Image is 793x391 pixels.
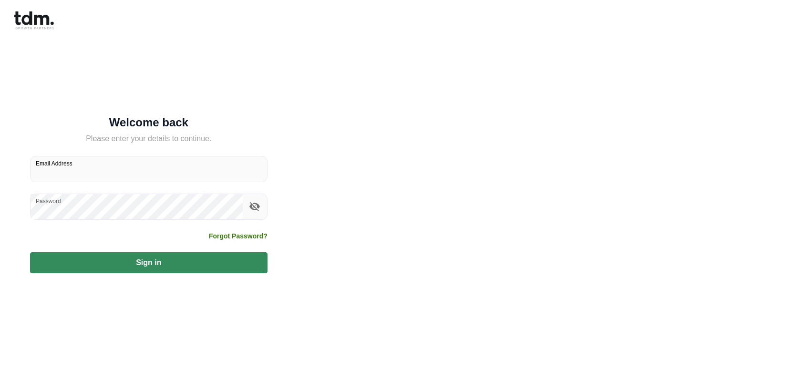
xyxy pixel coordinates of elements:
button: toggle password visibility [247,198,263,215]
h5: Please enter your details to continue. [30,133,268,144]
a: Forgot Password? [209,231,268,241]
button: Sign in [30,252,268,273]
h5: Welcome back [30,118,268,127]
label: Email Address [36,159,72,167]
label: Password [36,197,61,205]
